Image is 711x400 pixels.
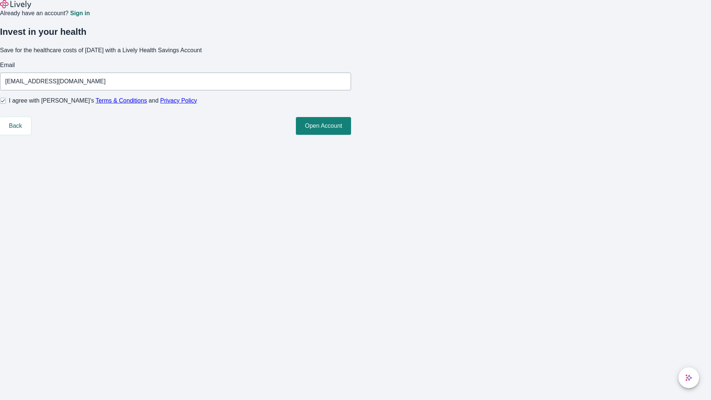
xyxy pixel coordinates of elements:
a: Terms & Conditions [96,97,147,104]
a: Privacy Policy [160,97,197,104]
button: Open Account [296,117,351,135]
svg: Lively AI Assistant [685,374,692,381]
a: Sign in [70,10,90,16]
span: I agree with [PERSON_NAME]’s and [9,96,197,105]
button: chat [678,367,699,388]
